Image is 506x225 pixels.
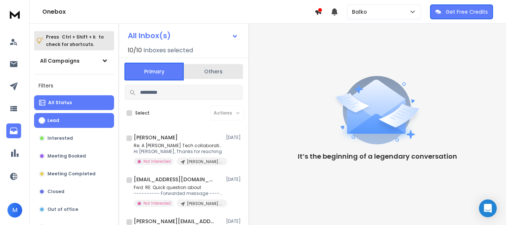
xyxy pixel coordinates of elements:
p: Closed [47,189,64,195]
p: Press to check for shortcuts. [46,33,104,48]
button: Lead [34,113,114,128]
h1: Onebox [42,7,314,16]
p: Meeting Completed [47,171,96,177]
p: Out of office [47,206,78,212]
div: Open Intercom Messenger [479,199,497,217]
button: Others [184,63,243,80]
h1: [PERSON_NAME] [134,134,178,141]
h1: All Campaigns [40,57,80,64]
span: 10 / 10 [128,46,142,55]
p: [PERSON_NAME] - Forestry [187,201,223,206]
p: [DATE] [226,135,243,140]
p: All Status [48,100,72,106]
span: Ctrl + Shift + k [61,33,97,41]
button: All Status [34,95,114,110]
img: logo [7,7,22,21]
p: [DATE] [226,218,243,224]
p: Meeting Booked [47,153,86,159]
h1: All Inbox(s) [128,32,171,39]
button: All Inbox(s) [122,28,244,43]
p: Fwd: RE: Quick question about [134,185,223,191]
button: Get Free Credits [430,4,493,19]
button: M [7,203,22,218]
button: Interested [34,131,114,146]
p: [DATE] [226,176,243,182]
label: Select [135,110,150,116]
p: ---------- Forwarded message --------- From: [GEOGRAPHIC_DATA] [134,191,223,196]
h1: [PERSON_NAME][EMAIL_ADDRESS][PERSON_NAME][DOMAIN_NAME] [134,218,215,225]
h3: Filters [34,80,114,91]
p: Hi [PERSON_NAME], Thanks for reaching [134,149,223,155]
p: It’s the beginning of a legendary conversation [298,151,457,162]
p: Lead [47,118,59,123]
p: Interested [47,135,73,141]
h1: [EMAIL_ADDRESS][DOMAIN_NAME] [134,176,215,183]
button: Closed [34,184,114,199]
p: Not Interested [143,159,171,164]
p: Get Free Credits [446,8,488,16]
p: Not Interested [143,201,171,206]
p: Balko [352,8,370,16]
button: Meeting Booked [34,149,114,163]
button: All Campaigns [34,53,114,68]
p: [PERSON_NAME] - Forestry [187,159,223,165]
h3: Inboxes selected [143,46,193,55]
button: Meeting Completed [34,166,114,181]
button: Primary [124,63,184,80]
button: Out of office [34,202,114,217]
p: Re: A [PERSON_NAME] Tech collaboration [134,143,223,149]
